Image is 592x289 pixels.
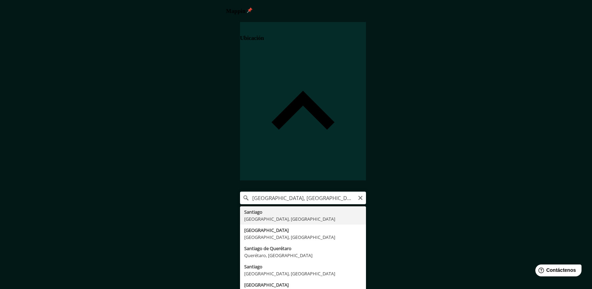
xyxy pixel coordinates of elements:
[244,234,335,240] font: [GEOGRAPHIC_DATA], [GEOGRAPHIC_DATA]
[244,282,289,288] font: [GEOGRAPHIC_DATA]
[240,35,264,41] font: Ubicación
[358,194,363,201] button: Claro
[240,22,366,181] div: Ubicación
[244,227,289,233] font: [GEOGRAPHIC_DATA]
[244,270,335,277] font: [GEOGRAPHIC_DATA], [GEOGRAPHIC_DATA]
[240,192,366,204] input: Elige tu ciudad o zona
[244,252,312,259] font: Querétaro, [GEOGRAPHIC_DATA]
[244,216,335,222] font: [GEOGRAPHIC_DATA], [GEOGRAPHIC_DATA]
[244,209,262,215] font: Santiago
[226,8,246,14] font: Mappin
[244,245,291,252] font: Santiago de Querétaro
[530,262,584,281] iframe: Lanzador de widgets de ayuda
[244,263,262,270] font: Santiago
[247,7,253,13] img: pin-icon.png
